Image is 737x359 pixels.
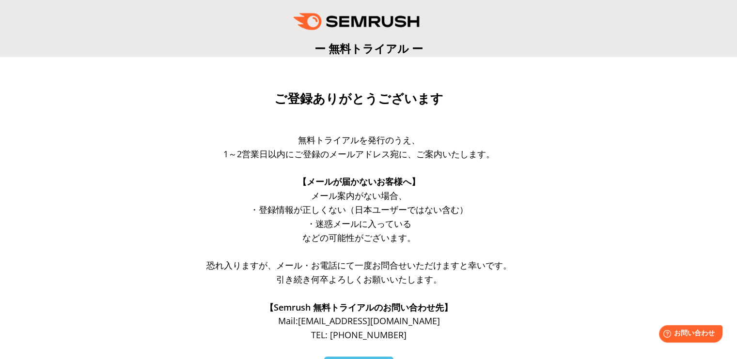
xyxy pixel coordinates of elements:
span: ・迷惑メールに入っている [307,218,411,229]
iframe: Help widget launcher [651,321,726,348]
span: ー 無料トライアル ー [314,41,423,56]
span: 1～2営業日以内にご登録のメールアドレス宛に、ご案内いたします。 [223,148,495,160]
span: 引き続き何卒よろしくお願いいたします。 [276,273,442,285]
span: 【Semrush 無料トライアルのお問い合わせ先】 [265,301,453,313]
span: Mail: [EMAIL_ADDRESS][DOMAIN_NAME] [278,315,440,327]
span: TEL: [PHONE_NUMBER] [311,329,407,341]
span: メール案内がない場合、 [311,190,407,201]
span: などの可能性がございます。 [302,232,416,243]
span: ご登録ありがとうございます [274,91,443,106]
span: 無料トライアルを発行のうえ、 [298,134,420,146]
span: 【メールが届かないお客様へ】 [298,176,420,187]
span: ・登録情報が正しくない（日本ユーザーではない含む） [250,204,468,215]
span: 恐れ入りますが、メール・お電話にて一度お問合せいただけますと幸いです。 [206,259,512,271]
